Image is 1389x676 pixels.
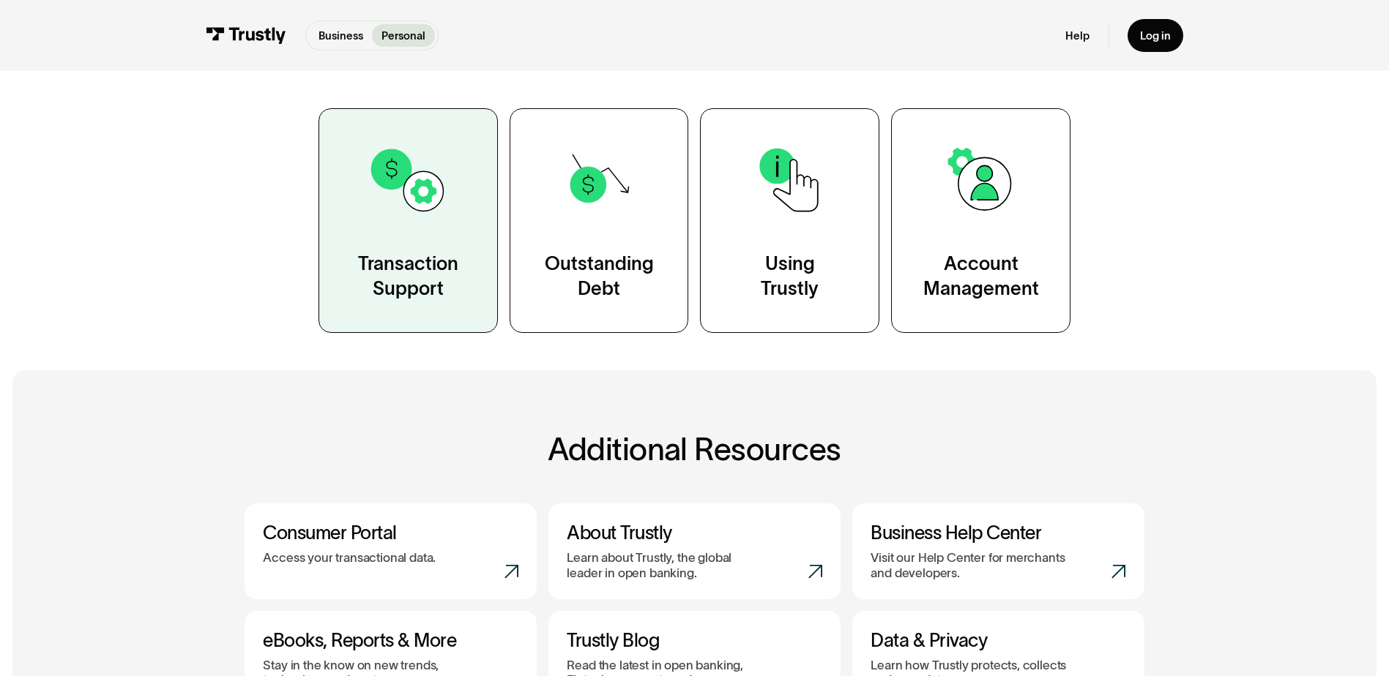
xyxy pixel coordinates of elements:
[871,522,1125,544] h3: Business Help Center
[263,550,436,565] p: Access your transactional data.
[263,629,518,652] h3: eBooks, Reports & More
[567,550,764,580] p: Learn about Trustly, the global leader in open banking.
[206,27,286,44] img: Trustly Logo
[891,108,1070,333] a: AccountManagement
[245,503,537,599] a: Consumer PortalAccess your transactional data.
[263,522,518,544] h3: Consumer Portal
[923,252,1039,301] div: Account Management
[700,108,879,333] a: UsingTrustly
[761,252,819,301] div: Using Trustly
[1128,19,1183,52] a: Log in
[548,503,841,599] a: About TrustlyLearn about Trustly, the global leader in open banking.
[1065,29,1090,42] a: Help
[567,522,822,544] h3: About Trustly
[852,503,1144,599] a: Business Help CenterVisit our Help Center for merchants and developers.
[372,24,434,47] a: Personal
[358,252,458,301] div: Transaction Support
[871,550,1068,580] p: Visit our Help Center for merchants and developers.
[319,28,363,44] p: Business
[510,108,689,333] a: OutstandingDebt
[309,24,372,47] a: Business
[567,629,822,652] h3: Trustly Blog
[871,629,1125,652] h3: Data & Privacy
[245,432,1144,467] h2: Additional Resources
[545,252,654,301] div: Outstanding Debt
[1140,29,1171,42] div: Log in
[319,108,498,333] a: TransactionSupport
[381,28,425,44] p: Personal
